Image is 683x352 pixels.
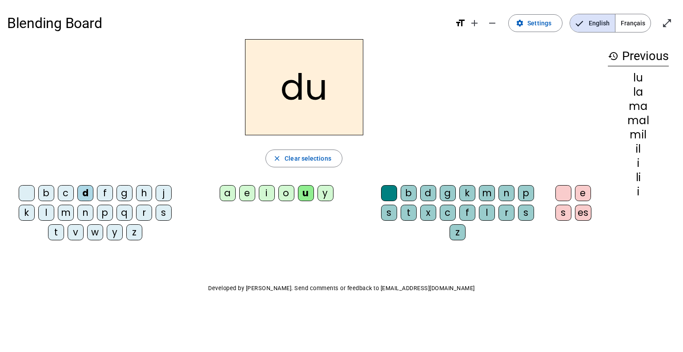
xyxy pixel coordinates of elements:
div: m [58,205,74,221]
div: i [608,186,669,197]
p: Developed by [PERSON_NAME]. Send comments or feedback to [EMAIL_ADDRESS][DOMAIN_NAME] [7,283,676,294]
div: p [97,205,113,221]
div: e [575,185,591,201]
div: s [156,205,172,221]
div: d [420,185,436,201]
div: i [259,185,275,201]
div: s [518,205,534,221]
div: f [459,205,475,221]
div: g [440,185,456,201]
div: ma [608,101,669,112]
mat-icon: add [469,18,480,28]
span: English [570,14,615,32]
mat-icon: remove [487,18,498,28]
div: z [450,224,466,240]
h1: Blending Board [7,9,448,37]
div: x [420,205,436,221]
div: k [19,205,35,221]
mat-icon: open_in_full [662,18,672,28]
div: h [136,185,152,201]
div: y [107,224,123,240]
div: mil [608,129,669,140]
div: s [381,205,397,221]
button: Enter full screen [658,14,676,32]
button: Settings [508,14,562,32]
span: Clear selections [285,153,331,164]
div: e [239,185,255,201]
div: j [156,185,172,201]
div: y [317,185,333,201]
div: es [575,205,591,221]
div: n [498,185,514,201]
div: t [401,205,417,221]
div: la [608,87,669,97]
h3: Previous [608,46,669,66]
button: Decrease font size [483,14,501,32]
div: b [38,185,54,201]
button: Clear selections [265,150,342,167]
div: r [498,205,514,221]
button: Increase font size [466,14,483,32]
div: l [479,205,495,221]
div: p [518,185,534,201]
div: w [87,224,103,240]
div: c [440,205,456,221]
mat-icon: history [608,51,619,61]
div: li [608,172,669,183]
div: q [117,205,133,221]
div: lu [608,73,669,83]
h2: du [245,39,363,135]
div: o [278,185,294,201]
div: il [608,144,669,154]
mat-icon: close [273,154,281,162]
div: i [608,158,669,169]
mat-icon: settings [516,19,524,27]
div: z [126,224,142,240]
div: d [77,185,93,201]
div: u [298,185,314,201]
div: l [38,205,54,221]
div: m [479,185,495,201]
mat-icon: format_size [455,18,466,28]
div: r [136,205,152,221]
div: f [97,185,113,201]
div: v [68,224,84,240]
div: k [459,185,475,201]
div: mal [608,115,669,126]
span: Settings [527,18,551,28]
div: s [555,205,571,221]
div: b [401,185,417,201]
div: g [117,185,133,201]
div: a [220,185,236,201]
mat-button-toggle-group: Language selection [570,14,651,32]
div: n [77,205,93,221]
div: c [58,185,74,201]
span: Français [615,14,651,32]
div: t [48,224,64,240]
